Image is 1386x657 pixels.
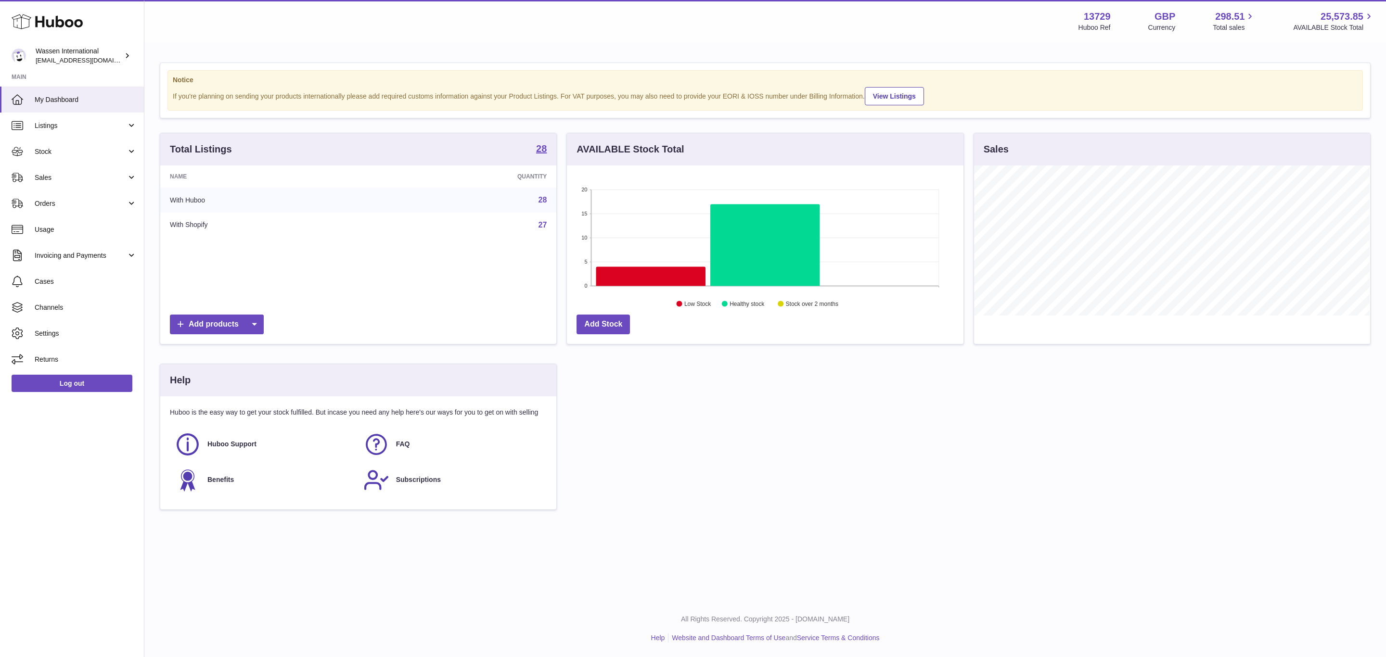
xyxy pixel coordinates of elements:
[175,467,354,493] a: Benefits
[363,467,542,493] a: Subscriptions
[207,475,234,484] span: Benefits
[1213,10,1256,32] a: 298.51 Total sales
[35,303,137,312] span: Channels
[1215,10,1245,23] span: 298.51
[170,374,191,387] h3: Help
[577,315,630,334] a: Add Stock
[160,213,374,238] td: With Shopify
[396,475,441,484] span: Subscriptions
[672,634,785,642] a: Website and Dashboard Terms of Use
[173,76,1358,85] strong: Notice
[207,440,257,449] span: Huboo Support
[12,375,132,392] a: Log out
[160,188,374,213] td: With Huboo
[582,211,588,216] text: 15
[577,143,684,156] h3: AVAILABLE Stock Total
[536,144,547,153] strong: 28
[396,440,410,449] span: FAQ
[35,355,137,364] span: Returns
[651,634,665,642] a: Help
[170,143,232,156] h3: Total Listings
[35,199,127,208] span: Orders
[35,173,127,182] span: Sales
[668,633,879,643] li: and
[865,87,924,105] a: View Listings
[12,49,26,63] img: internalAdmin-13729@internal.huboo.com
[35,95,137,104] span: My Dashboard
[1321,10,1363,23] span: 25,573.85
[585,259,588,265] text: 5
[984,143,1009,156] h3: Sales
[1293,23,1374,32] span: AVAILABLE Stock Total
[1148,23,1176,32] div: Currency
[35,251,127,260] span: Invoicing and Payments
[175,431,354,457] a: Huboo Support
[374,165,556,188] th: Quantity
[36,47,122,65] div: Wassen International
[582,187,588,192] text: 20
[536,144,547,155] a: 28
[1084,10,1111,23] strong: 13729
[786,301,838,307] text: Stock over 2 months
[35,147,127,156] span: Stock
[1078,23,1111,32] div: Huboo Ref
[582,235,588,240] text: 10
[684,301,711,307] text: Low Stock
[1155,10,1175,23] strong: GBP
[363,431,542,457] a: FAQ
[730,301,765,307] text: Healthy stock
[1213,23,1256,32] span: Total sales
[35,329,137,338] span: Settings
[36,56,141,64] span: [EMAIL_ADDRESS][DOMAIN_NAME]
[170,408,547,417] p: Huboo is the easy way to get your stock fulfilled. But incase you need any help here's our ways f...
[173,86,1358,105] div: If you're planning on sending your products internationally please add required customs informati...
[539,196,547,204] a: 28
[585,283,588,289] text: 0
[1293,10,1374,32] a: 25,573.85 AVAILABLE Stock Total
[797,634,880,642] a: Service Terms & Conditions
[35,225,137,234] span: Usage
[160,165,374,188] th: Name
[35,121,127,130] span: Listings
[152,615,1378,624] p: All Rights Reserved. Copyright 2025 - [DOMAIN_NAME]
[170,315,264,334] a: Add products
[35,277,137,286] span: Cases
[539,221,547,229] a: 27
